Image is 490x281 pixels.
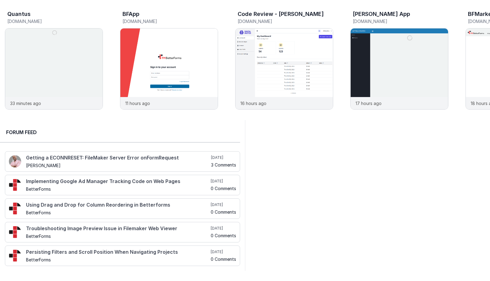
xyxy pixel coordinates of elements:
h5: [DATE] [211,179,236,184]
h5: [DOMAIN_NAME] [123,19,218,24]
h5: 0 Comments [211,186,236,191]
a: Persisting Filters and Scroll Position When Navigating Projects BetterForms [DATE] 0 Comments [5,245,240,266]
h5: BetterForms [26,187,209,191]
img: 295_2.png [9,226,21,238]
h4: Getting a ECONNRESET: FileMaker Server Error onFormRequest [26,155,210,161]
h5: [DOMAIN_NAME] [353,19,448,24]
h3: [PERSON_NAME] App [353,11,410,17]
h3: Code Review - [PERSON_NAME] [238,11,324,17]
a: Implementing Google Ad Manager Tracking Code on Web Pages BetterForms [DATE] 0 Comments [5,175,240,195]
p: 11 hours ago [125,100,150,107]
h5: [PERSON_NAME] [26,163,210,168]
h5: 0 Comments [211,233,236,238]
h5: [DATE] [211,249,236,254]
h5: 0 Comments [211,257,236,261]
h4: Troubleshooting Image Preview Issue in Filemaker Web Viewer [26,226,209,231]
p: 17 hours ago [356,100,382,107]
h2: Forum Feed [6,129,234,136]
img: 411_2.png [9,155,21,167]
h5: 0 Comments [211,210,236,214]
h5: 3 Comments [211,163,236,167]
p: 16 hours ago [240,100,266,107]
h5: BetterForms [26,257,209,262]
h5: [DATE] [211,202,236,207]
img: 295_2.png [9,202,21,215]
a: Troubleshooting Image Preview Issue in Filemaker Web Viewer BetterForms [DATE] 0 Comments [5,222,240,242]
h4: Implementing Google Ad Manager Tracking Code on Web Pages [26,179,209,184]
a: Using Drag and Drop for Column Reordering in Betterforms BetterForms [DATE] 0 Comments [5,198,240,219]
h5: BetterForms [26,210,209,215]
h4: Persisting Filters and Scroll Position When Navigating Projects [26,249,209,255]
h5: [DOMAIN_NAME] [238,19,333,24]
h5: [DATE] [211,155,236,160]
h5: [DOMAIN_NAME] [7,19,103,24]
img: 295_2.png [9,179,21,191]
h3: Quantus [7,11,31,17]
h3: BFApp [123,11,139,17]
h4: Using Drag and Drop for Column Reordering in Betterforms [26,202,209,208]
h5: [DATE] [211,226,236,231]
h5: BetterForms [26,234,209,238]
img: 295_2.png [9,249,21,262]
a: Getting a ECONNRESET: FileMaker Server Error onFormRequest [PERSON_NAME] [DATE] 3 Comments [5,151,240,172]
